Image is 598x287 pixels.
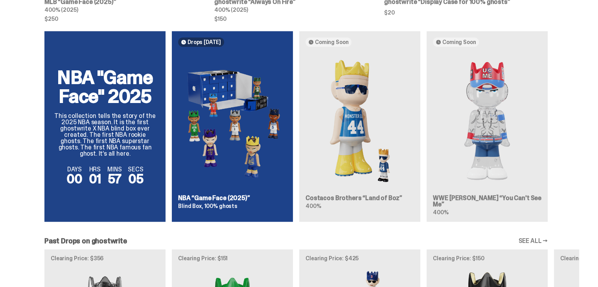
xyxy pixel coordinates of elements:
span: 100% ghosts [204,202,237,210]
span: $150 [214,16,378,22]
span: $20 [384,10,548,15]
h3: WWE [PERSON_NAME] “You Can't See Me” [433,195,541,208]
p: Clearing Price: $356 [51,256,159,261]
span: 400% [305,202,321,210]
span: SECS [128,166,143,173]
span: Coming Soon [442,39,476,45]
span: Drops [DATE] [188,39,221,45]
p: Clearing Price: $425 [305,256,414,261]
span: 05 [128,171,143,187]
a: SEE ALL → [518,238,548,244]
p: This collection tells the story of the 2025 NBA season. It is the first ghostwrite X NBA blind bo... [54,113,156,157]
img: You Can't See Me [433,53,541,189]
span: 400% (2025) [214,6,248,13]
span: 57 [108,171,121,187]
span: 00 [66,171,82,187]
span: HRS [89,166,101,173]
img: Game Face (2025) [178,53,287,189]
span: 01 [89,171,101,187]
span: Coming Soon [315,39,348,45]
a: Drops [DATE] Game Face (2025) [172,31,293,222]
h3: NBA “Game Face (2025)” [178,195,287,201]
h2: Past Drops on ghostwrite [44,237,127,245]
h2: NBA "Game Face" 2025 [54,68,156,106]
p: Clearing Price: $151 [178,256,287,261]
span: 400% [433,209,448,216]
span: DAYS [66,166,82,173]
span: MINS [107,166,121,173]
p: Clearing Price: $150 [433,256,541,261]
span: $250 [44,16,208,22]
img: Land of Boz [305,53,414,189]
h3: Costacos Brothers “Land of Boz” [305,195,414,201]
span: Blind Box, [178,202,203,210]
span: 400% (2025) [44,6,78,13]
